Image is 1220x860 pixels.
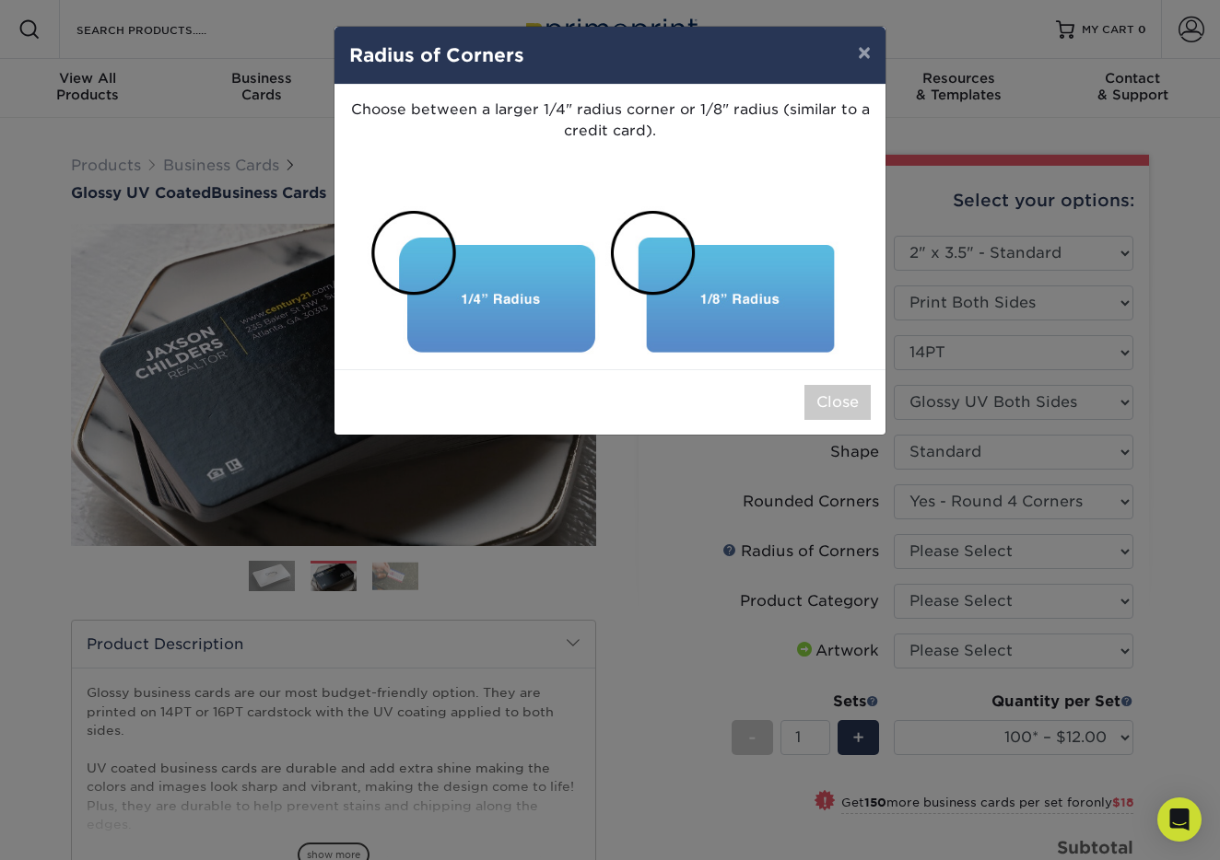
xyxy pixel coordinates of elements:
[804,385,871,420] button: Close
[1157,797,1202,842] div: Open Intercom Messenger
[334,85,886,177] p: Choose between a larger 1/4" radius corner or 1/8" radius (similar to a credit card).
[349,206,871,354] img: Corner Radius Examples
[349,41,871,69] h4: Radius of Corners
[843,27,886,78] button: ×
